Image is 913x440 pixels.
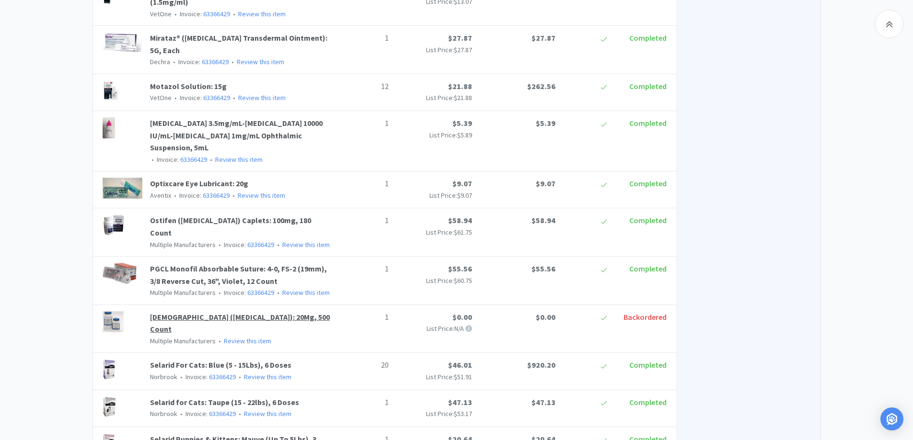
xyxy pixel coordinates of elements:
p: 20 [341,359,389,372]
span: $0.00 [536,312,555,322]
span: $9.07 [457,191,472,200]
span: • [179,372,184,381]
a: Review this item [215,155,263,164]
p: 1 [341,311,389,324]
span: • [217,337,222,345]
a: 63366429 [247,288,274,297]
a: 63366429 [203,10,230,18]
a: Selarid For Cats: Blue (5 - 15Lbs), 6 Doses [150,360,291,370]
a: 63366429 [180,155,207,164]
span: $53.17 [454,409,472,418]
a: 63366429 [209,409,236,418]
a: 63366429 [203,93,230,102]
span: $0.00 [452,312,472,322]
a: PGCL Monofil Absorbable Suture: 4-0, FS-2 (19mm), 3/8 Reverse Cut, 36", Violet, 12 Count [150,264,327,286]
a: 63366429 [203,191,230,200]
a: 63366429 [202,57,229,66]
span: Invoice: [216,288,274,297]
p: 1 [341,396,389,409]
span: $55.56 [448,264,472,273]
span: Completed [629,118,667,128]
p: List Price: [396,130,472,140]
span: VetOne [150,93,172,102]
span: Invoice: [216,240,274,249]
span: $5.89 [457,131,472,139]
span: $58.94 [532,215,555,225]
img: b94751c7e7294e359b0feed932c7cc7e_319227.png [103,359,116,380]
span: $262.56 [527,81,555,91]
span: $9.07 [536,179,555,188]
a: [MEDICAL_DATA] 3.5mg/mL-[MEDICAL_DATA] 10000 IU/mL-[MEDICAL_DATA] 1mg/mL Ophthalmic Suspension, 5mL [150,118,323,152]
span: • [217,288,222,297]
span: • [173,93,178,102]
img: 2eb0b96240784770993959a11857f9c0_6909.png [103,263,137,284]
span: • [208,155,214,164]
span: $5.39 [536,118,555,128]
p: List Price: [396,227,472,237]
span: Completed [629,264,667,273]
img: a8f532a7b9954ef2aaf12695c7af3e51_18132.png [103,311,124,332]
span: • [230,57,235,66]
a: Review this item [238,10,286,18]
span: $9.07 [452,179,472,188]
img: 99589f326586434ca9d8e19cf829dbb4_816932.png [103,117,115,138]
span: Completed [629,179,667,188]
p: 12 [341,80,389,93]
span: • [217,240,222,249]
span: Multiple Manufacturers [150,337,216,345]
span: $5.39 [452,118,472,128]
a: Review this item [238,93,286,102]
span: Dechra [150,57,170,66]
span: $60.75 [454,276,472,285]
a: Review this item [282,240,330,249]
a: Ostifen ([MEDICAL_DATA]) Caplets: 100mg, 180 Count [150,215,311,237]
span: $27.87 [454,45,472,54]
span: $27.87 [532,33,555,43]
img: 892671672b2c4ac1b18b3d1763ef5e58_319277.png [103,396,116,417]
span: Backordered [624,312,667,322]
span: $55.56 [532,264,555,273]
span: $46.01 [448,360,472,370]
p: List Price: [396,372,472,382]
span: • [231,10,237,18]
p: 1 [341,263,389,275]
span: Norbrook [150,372,177,381]
span: Completed [629,397,667,407]
p: List Price: [396,190,472,201]
a: [DEMOGRAPHIC_DATA] ([MEDICAL_DATA]): 20Mg, 500 Count [150,312,330,334]
a: Motazol Solution: 15g [150,81,227,91]
p: 1 [341,32,389,45]
span: Invoice: [171,191,230,200]
span: • [276,240,281,249]
img: 07112a2d06264245967f09593f6e0a5d_233227.png [103,178,143,199]
a: Review this item [244,372,291,381]
a: Selarid for Cats: Taupe (15 - 22lbs), 6 Doses [150,397,299,407]
span: Invoice: [150,155,207,164]
img: 778284ff023a4075b49f3603f627d4dd_6672.jpeg [103,80,119,102]
span: Invoice: [177,372,236,381]
p: 1 [341,117,389,130]
p: List Price: [396,408,472,419]
span: Completed [629,360,667,370]
span: Aventix [150,191,171,200]
a: Review this item [282,288,330,297]
div: Open Intercom Messenger [880,407,903,430]
span: Completed [629,81,667,91]
span: $27.87 [448,33,472,43]
a: Review this item [244,409,291,418]
span: • [172,57,177,66]
span: Invoice: [172,10,230,18]
span: $61.75 [454,228,472,237]
p: List Price: [396,275,472,286]
a: Review this item [224,337,271,345]
span: • [276,288,281,297]
span: $47.13 [532,397,555,407]
a: Mirataz® ([MEDICAL_DATA] Transdermal Ointment): 5G, Each [150,33,327,55]
a: Review this item [238,191,285,200]
span: • [231,93,237,102]
p: List Price: [396,92,472,103]
a: 63366429 [209,372,236,381]
p: List Price: N/A [396,323,472,334]
span: Multiple Manufacturers [150,240,216,249]
span: • [173,191,178,200]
